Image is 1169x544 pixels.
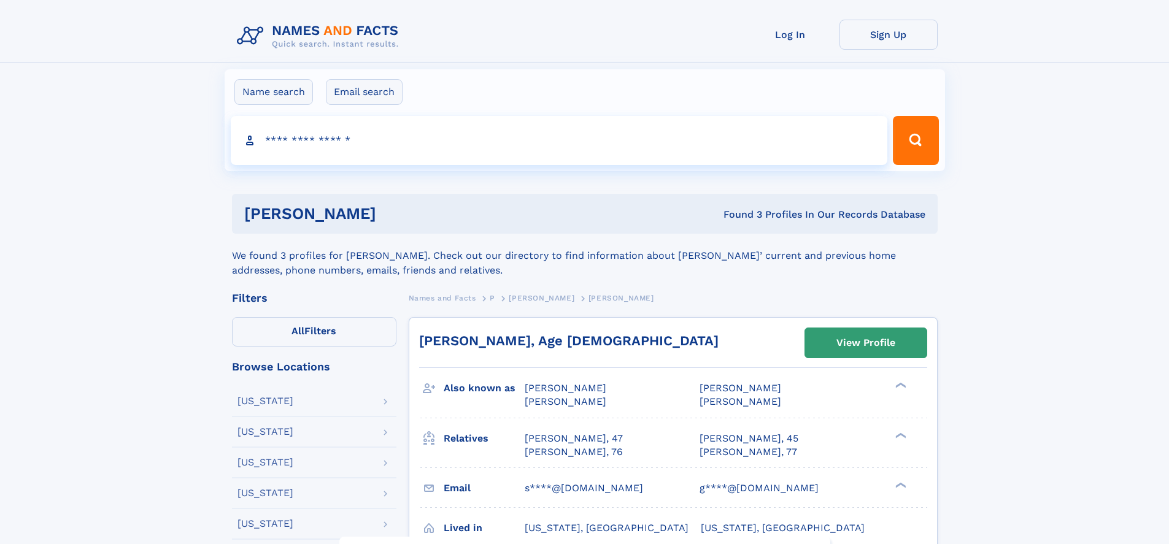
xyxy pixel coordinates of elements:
a: [PERSON_NAME], 77 [700,445,797,459]
a: Sign Up [839,20,938,50]
label: Name search [234,79,313,105]
h3: Lived in [444,518,525,538]
a: [PERSON_NAME], 47 [525,432,623,445]
span: All [291,325,304,337]
div: [US_STATE] [237,488,293,498]
span: [PERSON_NAME] [525,396,606,407]
span: [US_STATE], [GEOGRAPHIC_DATA] [525,522,689,534]
div: [US_STATE] [237,396,293,406]
a: Log In [741,20,839,50]
div: [US_STATE] [237,458,293,467]
span: [US_STATE], [GEOGRAPHIC_DATA] [701,522,865,534]
div: ❯ [892,431,907,439]
a: [PERSON_NAME], Age [DEMOGRAPHIC_DATA] [419,333,719,348]
div: ❯ [892,381,907,389]
div: Filters [232,293,396,304]
a: Names and Facts [409,290,476,305]
div: Browse Locations [232,361,396,372]
a: [PERSON_NAME], 45 [700,432,798,445]
a: View Profile [805,328,927,358]
span: P [490,294,495,302]
div: [US_STATE] [237,519,293,529]
h3: Email [444,478,525,499]
a: [PERSON_NAME] [509,290,574,305]
h1: [PERSON_NAME] [244,206,550,221]
span: [PERSON_NAME] [525,382,606,394]
img: Logo Names and Facts [232,20,409,53]
span: [PERSON_NAME] [700,382,781,394]
span: [PERSON_NAME] [700,396,781,407]
input: search input [231,116,888,165]
a: [PERSON_NAME], 76 [525,445,623,459]
div: We found 3 profiles for [PERSON_NAME]. Check out our directory to find information about [PERSON_... [232,234,938,278]
h3: Also known as [444,378,525,399]
button: Search Button [893,116,938,165]
span: [PERSON_NAME] [588,294,654,302]
div: View Profile [836,329,895,357]
div: [US_STATE] [237,427,293,437]
div: ❯ [892,481,907,489]
label: Email search [326,79,403,105]
label: Filters [232,317,396,347]
a: P [490,290,495,305]
span: [PERSON_NAME] [509,294,574,302]
h3: Relatives [444,428,525,449]
div: Found 3 Profiles In Our Records Database [550,208,925,221]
